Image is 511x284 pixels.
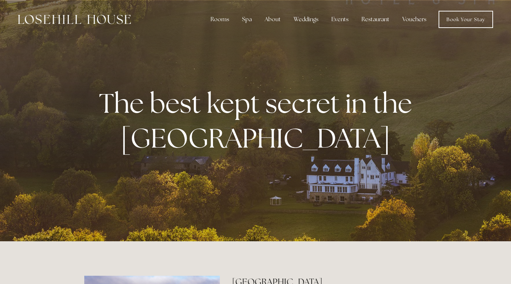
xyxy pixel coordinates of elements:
div: Events [326,12,354,27]
a: Vouchers [397,12,432,27]
strong: The best kept secret in the [GEOGRAPHIC_DATA] [99,85,418,156]
img: Losehill House [18,15,131,24]
a: Book Your Stay [439,11,493,28]
div: Restaurant [356,12,395,27]
div: Rooms [205,12,235,27]
div: About [259,12,287,27]
div: Weddings [288,12,324,27]
div: Spa [236,12,257,27]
